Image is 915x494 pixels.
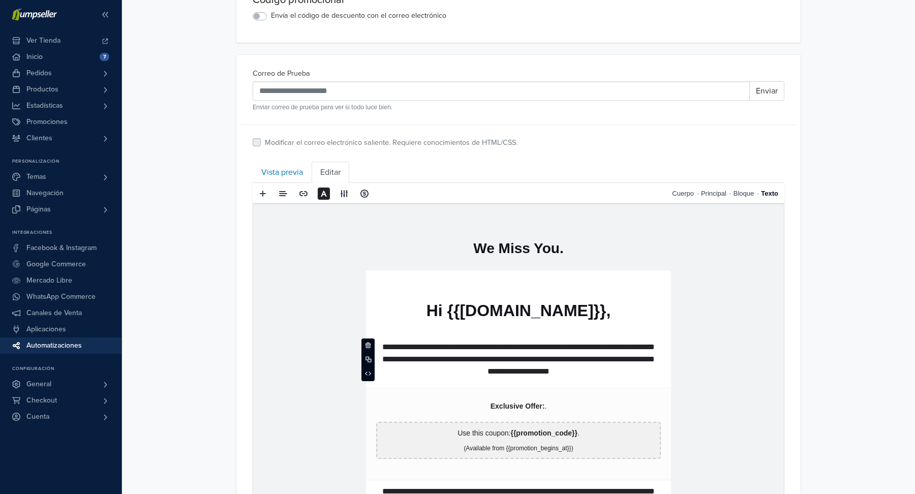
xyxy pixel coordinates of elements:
[12,159,121,165] p: Personalización
[123,197,408,208] p: .
[26,114,68,130] span: Promociones
[26,272,72,289] span: Mercado Libre
[26,256,86,272] span: Google Commerce
[253,103,784,112] small: Enviar correo de prueba para ver si todo luce bien.
[140,388,390,407] p: If you wish to unsubscribe from these emails please update your preferences at the
[237,198,292,206] strong: Exclusive Offer:
[26,169,46,185] span: Temas
[26,409,49,425] span: Cuenta
[230,408,301,441] img: jumpseller-logo-footer-grey.png
[253,162,312,183] a: Vista previa
[253,68,310,79] label: Correo de Prueba
[312,162,349,183] a: Editar
[26,185,64,201] span: Navegación
[26,392,57,409] span: Checkout
[672,183,701,204] a: Cuerpo
[271,10,446,21] label: Envía el código de descuento con el correo electrónico
[123,347,408,359] p: Thank you for being an important part of our journey!
[129,240,402,249] p: (Available from {{promotion_begins_at}})
[26,305,82,321] span: Canales de Venta
[749,81,784,101] button: Enviar
[26,240,97,256] span: Facebook & Instagram
[26,81,58,98] span: Productos
[761,183,778,204] a: Texto
[26,337,82,354] span: Automatizaciones
[26,98,63,114] span: Estadísticas
[253,81,750,101] input: Recipient's username
[277,398,315,407] p: in our store.
[26,376,51,392] span: General
[257,225,324,233] strong: {{promotion_code}}
[26,49,43,65] span: Inicio
[26,201,51,218] span: Páginas
[26,321,66,337] span: Aplicaciones
[26,130,52,146] span: Clientes
[12,230,121,236] p: Integraciones
[123,36,408,54] p: We Miss You.
[100,53,109,61] span: 7
[701,183,734,204] a: Principal
[734,183,761,204] a: Bloque
[226,398,277,407] a: customer profile
[26,289,96,305] span: WhatsApp Commerce
[236,361,295,369] strong: {{store_name}}
[265,137,517,148] label: Modificar el correo electrónico saliente. Requiere conocimientos de HTML/CSS.
[123,97,408,116] p: Hi {{[DOMAIN_NAME]}},
[129,224,402,235] p: Use this coupon: .
[26,33,60,49] span: Ver Tienda
[185,316,346,339] a: Enjoy Your Special Offer Now
[12,366,121,372] p: Configuración
[26,65,52,81] span: Pedidos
